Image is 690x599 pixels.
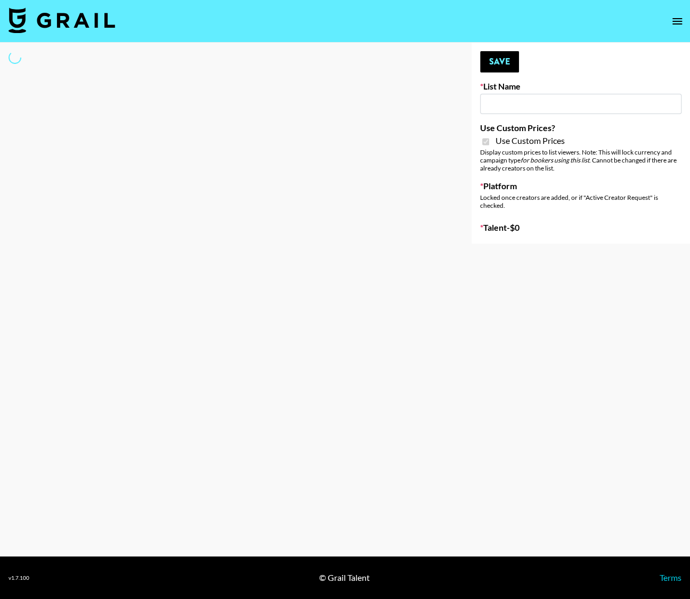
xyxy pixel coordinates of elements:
button: open drawer [667,11,688,32]
div: © Grail Talent [319,572,370,583]
em: for bookers using this list [521,156,589,164]
div: Locked once creators are added, or if "Active Creator Request" is checked. [480,193,681,209]
a: Terms [660,572,681,582]
label: Talent - $ 0 [480,222,681,233]
label: Use Custom Prices? [480,123,681,133]
label: Platform [480,181,681,191]
span: Use Custom Prices [496,135,565,146]
button: Save [480,51,519,72]
div: Display custom prices to list viewers. Note: This will lock currency and campaign type . Cannot b... [480,148,681,172]
div: v 1.7.100 [9,574,29,581]
img: Grail Talent [9,7,115,33]
label: List Name [480,81,681,92]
